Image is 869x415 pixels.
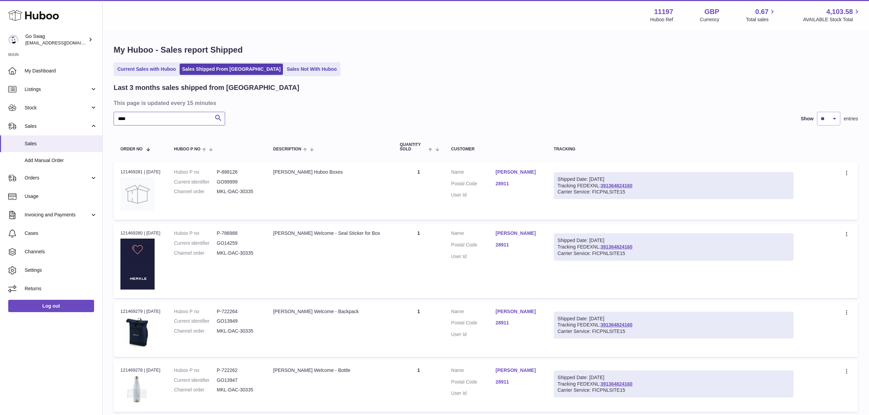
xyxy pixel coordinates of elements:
a: Current Sales with Huboo [115,64,178,75]
div: Go Swag [25,33,87,46]
dt: User Id [451,253,496,260]
div: 121469281 | [DATE] [120,169,160,175]
div: Carrier Service: FICPNLSITE15 [558,387,790,393]
span: Quantity Sold [400,143,427,151]
a: 391364824160 [600,183,632,188]
dt: Current identifier [174,240,217,246]
div: Tracking FEDEXNL: [554,172,794,199]
a: [PERSON_NAME] [496,169,540,175]
span: Invoicing and Payments [25,212,90,218]
td: 1 [393,162,444,220]
div: Shipped Date: [DATE] [558,176,790,183]
span: Listings [25,86,90,93]
span: [EMAIL_ADDRESS][DOMAIN_NAME] [25,40,101,45]
td: 1 [393,360,444,412]
dt: Huboo P no [174,169,217,175]
dt: Channel order [174,387,217,393]
dt: Huboo P no [174,230,217,237]
div: Tracking FEDEXNL: [554,233,794,260]
dd: MKL-DAC-30335 [217,250,260,256]
a: 28911 [496,379,540,385]
span: Channels [25,249,97,255]
span: Sales [25,123,90,130]
div: Shipped Date: [DATE] [558,374,790,381]
a: Sales Not With Huboo [284,64,339,75]
a: 28911 [496,320,540,326]
dd: P-722264 [217,308,260,315]
a: Sales Shipped From [GEOGRAPHIC_DATA] [180,64,283,75]
span: Cases [25,230,97,237]
span: Huboo P no [174,147,200,151]
a: 391364824160 [600,381,632,387]
dd: GO99999 [217,179,260,185]
h2: Last 3 months sales shipped from [GEOGRAPHIC_DATA] [114,83,299,92]
dd: GO13949 [217,318,260,324]
img: no-photo.jpg [120,177,155,211]
div: Carrier Service: FICPNLSITE15 [558,328,790,335]
span: My Dashboard [25,68,97,74]
a: Log out [8,300,94,312]
dd: MKL-DAC-30335 [217,387,260,393]
div: Tracking [554,147,794,151]
strong: 11197 [654,7,673,16]
dd: GO13947 [217,377,260,384]
dd: GO14259 [217,240,260,246]
span: Settings [25,267,97,273]
div: Tracking FEDEXNL: [554,371,794,398]
span: Sales [25,140,97,147]
span: Total sales [746,16,776,23]
dt: Postal Code [451,242,496,250]
dt: Current identifier [174,179,217,185]
img: 111971677248765.png [120,317,155,348]
dt: User Id [451,192,496,198]
td: 1 [393,223,444,298]
div: [PERSON_NAME] Welcome - Seal Sticker for Box [273,230,386,237]
div: Tracking FEDEXNL: [554,312,794,339]
div: Huboo Ref [650,16,673,23]
img: internalAdmin-11197@internal.huboo.com [8,35,18,45]
div: 121469278 | [DATE] [120,367,160,373]
span: Order No [120,147,143,151]
dt: Postal Code [451,320,496,328]
div: Carrier Service: FICPNLSITE15 [558,189,790,195]
h1: My Huboo - Sales report Shipped [114,44,858,55]
h3: This page is updated every 15 minutes [114,99,856,107]
dt: Channel order [174,250,217,256]
dd: P-722262 [217,367,260,374]
dt: Channel order [174,328,217,334]
a: [PERSON_NAME] [496,367,540,374]
div: [PERSON_NAME] Huboo Boxes [273,169,386,175]
div: [PERSON_NAME] Welcome - Bottle [273,367,386,374]
dd: MKL-DAC-30335 [217,188,260,195]
a: 28911 [496,180,540,187]
a: 0.67 Total sales [746,7,776,23]
dt: User Id [451,390,496,397]
a: 4,103.58 AVAILABLE Stock Total [803,7,861,23]
span: Stock [25,105,90,111]
span: 4,103.58 [826,7,853,16]
a: 391364824160 [600,322,632,327]
label: Show [801,116,814,122]
div: Currency [700,16,719,23]
span: Usage [25,193,97,200]
span: Orders [25,175,90,181]
div: Carrier Service: FICPNLSITE15 [558,250,790,257]
dt: Current identifier [174,318,217,324]
dt: Postal Code [451,180,496,189]
dt: Name [451,367,496,375]
dt: User Id [451,331,496,338]
div: Shipped Date: [DATE] [558,237,790,244]
span: 0.67 [755,7,769,16]
a: 391364824160 [600,244,632,250]
dt: Huboo P no [174,308,217,315]
strong: GBP [704,7,719,16]
span: AVAILABLE Stock Total [803,16,861,23]
dd: P-888126 [217,169,260,175]
a: 28911 [496,242,540,248]
dt: Huboo P no [174,367,217,374]
a: [PERSON_NAME] [496,230,540,237]
div: Shipped Date: [DATE] [558,316,790,322]
div: 121469279 | [DATE] [120,308,160,314]
a: [PERSON_NAME] [496,308,540,315]
img: 111971677248802.png [120,375,155,403]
